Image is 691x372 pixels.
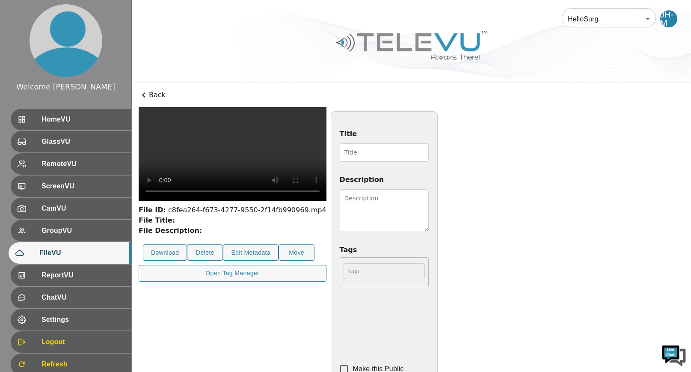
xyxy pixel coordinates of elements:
span: Make this Public [353,365,404,372]
span: Logout [42,337,125,347]
strong: File Title: [139,216,175,224]
img: d_736959983_company_1615157101543_736959983 [15,40,36,61]
div: HelloSurg [562,7,656,31]
div: GroupVU [11,220,131,241]
span: Settings [42,315,125,325]
strong: File Description: [139,226,202,235]
div: Welcome [PERSON_NAME] [16,81,115,92]
span: Refresh [42,359,125,369]
div: ScreenVU [11,176,131,197]
div: Logout [11,331,131,353]
span: ReportVU [42,270,125,280]
div: c8fea264-f673-4277-9550-2f14fb990969.mp4 [139,205,326,215]
span: HomeVU [42,114,125,125]
div: Settings [11,309,131,330]
div: ReportVU [11,265,131,286]
label: Description [340,175,429,185]
textarea: Type your message and hit 'Enter' [4,234,163,264]
div: JH-M [660,10,677,27]
div: GlassVU [11,131,131,152]
span: We're online! [50,108,118,194]
span: FileVU [39,248,125,258]
img: Chat Widget [661,342,687,368]
button: Edit Metadata [223,244,279,261]
input: Title [340,143,429,162]
span: GroupVU [42,226,125,236]
img: Logo [335,27,489,63]
p: Back [139,90,684,100]
div: Minimize live chat window [140,4,161,25]
input: Tags [344,263,425,279]
span: GlassVU [42,137,125,147]
span: ChatVU [42,292,125,303]
button: Move [279,244,314,261]
label: Tags [340,245,429,255]
span: ScreenVU [42,181,125,191]
span: RemoteVU [42,159,125,169]
button: Download [143,244,187,261]
button: Delete [187,244,223,261]
span: CamVU [42,203,125,214]
img: profile.png [30,4,102,77]
div: FileVU [9,242,131,264]
div: Chat with us now [44,45,144,56]
button: Open Tag Manager [139,265,326,282]
div: CamVU [11,198,131,219]
label: Title [340,129,429,139]
div: RemoteVU [11,153,131,175]
div: ChatVU [11,287,131,308]
div: HomeVU [11,109,131,130]
strong: File ID: [139,206,166,214]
